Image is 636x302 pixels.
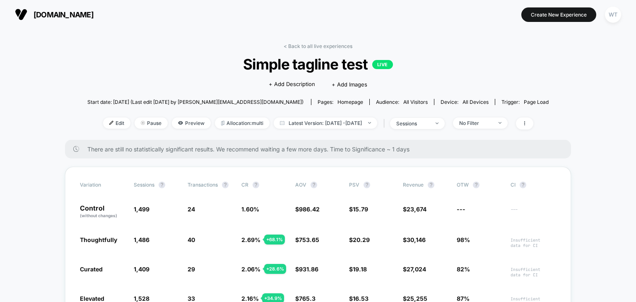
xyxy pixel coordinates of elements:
[403,295,427,302] span: $
[241,236,260,243] span: 2.69 %
[109,121,113,125] img: edit
[318,99,363,105] div: Pages:
[407,236,426,243] span: 30,146
[12,8,96,21] button: [DOMAIN_NAME]
[457,182,502,188] span: OTW
[311,182,317,188] button: ?
[80,213,117,218] span: (without changes)
[349,266,367,273] span: $
[135,117,168,129] span: Pause
[428,182,434,188] button: ?
[188,295,195,302] span: 33
[337,99,363,105] span: homepage
[353,295,369,302] span: 16.53
[368,122,371,124] img: end
[134,266,149,273] span: 1,409
[434,99,495,105] span: Device:
[520,182,526,188] button: ?
[80,182,125,188] span: Variation
[159,182,165,188] button: ?
[134,182,154,188] span: Sessions
[403,182,424,188] span: Revenue
[284,43,352,49] a: < Back to all live experiences
[80,295,104,302] span: Elevated
[103,117,130,129] span: Edit
[511,182,556,188] span: CI
[353,206,368,213] span: 15.79
[188,182,218,188] span: Transactions
[215,117,270,129] span: Allocation: multi
[269,80,315,89] span: + Add Description
[602,6,624,23] button: WT
[80,236,117,243] span: Thoughtfully
[299,236,319,243] span: 753.65
[134,236,149,243] span: 1,486
[457,236,470,243] span: 98%
[349,236,370,243] span: $
[353,266,367,273] span: 19.18
[396,120,429,127] div: sessions
[372,60,393,69] p: LIVE
[521,7,596,22] button: Create New Experience
[80,205,125,219] p: Control
[501,99,549,105] div: Trigger:
[299,295,316,302] span: 765.3
[332,81,367,88] span: + Add Images
[463,99,489,105] span: all devices
[241,295,259,302] span: 2.16 %
[299,206,320,213] span: 986.42
[457,206,465,213] span: ---
[264,264,286,274] div: + 28.6 %
[295,295,316,302] span: $
[407,206,426,213] span: 23,674
[524,99,549,105] span: Page Load
[134,295,149,302] span: 1,528
[353,236,370,243] span: 20.29
[221,121,224,125] img: rebalance
[499,122,501,124] img: end
[457,266,470,273] span: 82%
[241,266,260,273] span: 2.06 %
[15,8,27,21] img: Visually logo
[349,182,359,188] span: PSV
[111,55,525,73] span: Simple tagline test
[274,117,377,129] span: Latest Version: [DATE] - [DATE]
[295,182,306,188] span: AOV
[511,267,556,278] span: Insufficient data for CI
[172,117,211,129] span: Preview
[222,182,229,188] button: ?
[407,266,426,273] span: 27,024
[34,10,94,19] span: [DOMAIN_NAME]
[188,266,195,273] span: 29
[349,206,368,213] span: $
[188,236,195,243] span: 40
[381,117,390,129] span: |
[605,7,621,23] div: WT
[511,237,556,248] span: Insufficient data for CI
[241,182,248,188] span: CR
[457,295,470,302] span: 87%
[511,207,556,219] span: ---
[403,266,426,273] span: $
[141,121,145,125] img: end
[459,120,492,126] div: No Filter
[253,182,259,188] button: ?
[87,99,304,105] span: Start date: [DATE] (Last edit [DATE] by [PERSON_NAME][EMAIL_ADDRESS][DOMAIN_NAME])
[403,236,426,243] span: $
[473,182,479,188] button: ?
[349,295,369,302] span: $
[241,206,259,213] span: 1.60 %
[264,235,285,244] div: + 68.1 %
[403,99,428,105] span: All Visitors
[407,295,427,302] span: 25,255
[376,99,428,105] div: Audience:
[134,206,149,213] span: 1,499
[403,206,426,213] span: $
[188,206,195,213] span: 24
[295,236,319,243] span: $
[295,206,320,213] span: $
[80,266,103,273] span: Curated
[364,182,370,188] button: ?
[436,122,438,124] img: end
[299,266,318,273] span: 931.86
